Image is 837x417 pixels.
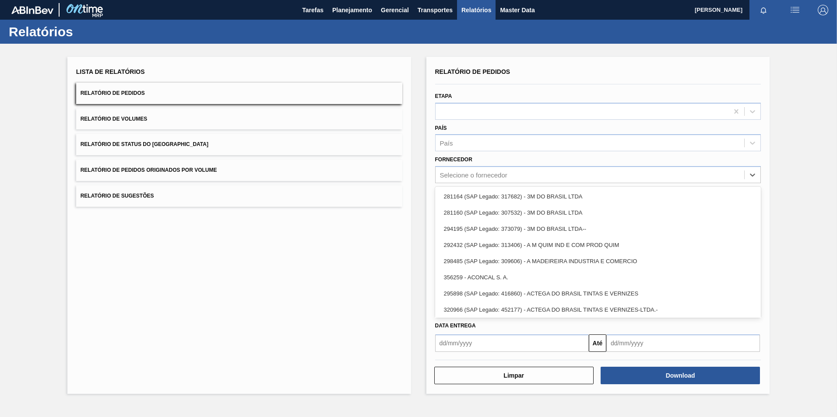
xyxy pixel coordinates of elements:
[435,188,761,205] div: 281164 (SAP Legado: 317682) - 3M DO BRASIL LTDA
[435,221,761,237] div: 294195 (SAP Legado: 373079) - 3M DO BRASIL LTDA--
[76,134,402,155] button: Relatório de Status do [GEOGRAPHIC_DATA]
[76,185,402,207] button: Relatório de Sugestões
[81,167,217,173] span: Relatório de Pedidos Originados por Volume
[435,269,761,285] div: 356259 - ACONCAL S. A.
[435,205,761,221] div: 281160 (SAP Legado: 307532) - 3M DO BRASIL LTDA
[81,116,147,122] span: Relatório de Volumes
[440,139,453,147] div: País
[76,83,402,104] button: Relatório de Pedidos
[749,4,777,16] button: Notificações
[440,171,507,179] div: Selecione o fornecedor
[9,27,164,37] h1: Relatórios
[589,334,606,352] button: Até
[435,93,452,99] label: Etapa
[81,193,154,199] span: Relatório de Sugestões
[435,68,510,75] span: Relatório de Pedidos
[381,5,409,15] span: Gerencial
[434,367,594,384] button: Limpar
[435,302,761,318] div: 320966 (SAP Legado: 452177) - ACTEGA DO BRASIL TINTAS E VERNIZES-LTDA.-
[11,6,53,14] img: TNhmsLtSVTkK8tSr43FrP2fwEKptu5GPRR3wAAAABJRU5ErkJggg==
[76,160,402,181] button: Relatório de Pedidos Originados por Volume
[418,5,453,15] span: Transportes
[81,90,145,96] span: Relatório de Pedidos
[435,156,472,163] label: Fornecedor
[606,334,760,352] input: dd/mm/yyyy
[790,5,800,15] img: userActions
[81,141,208,147] span: Relatório de Status do [GEOGRAPHIC_DATA]
[435,323,476,329] span: Data entrega
[435,285,761,302] div: 295898 (SAP Legado: 416860) - ACTEGA DO BRASIL TINTAS E VERNIZES
[601,367,760,384] button: Download
[435,125,447,131] label: País
[818,5,828,15] img: Logout
[76,108,402,130] button: Relatório de Volumes
[302,5,324,15] span: Tarefas
[435,253,761,269] div: 298485 (SAP Legado: 309606) - A MADEIREIRA INDUSTRIA E COMERCIO
[435,237,761,253] div: 292432 (SAP Legado: 313406) - A M QUIM IND E COM PROD QUIM
[461,5,491,15] span: Relatórios
[76,68,145,75] span: Lista de Relatórios
[435,334,589,352] input: dd/mm/yyyy
[332,5,372,15] span: Planejamento
[500,5,535,15] span: Master Data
